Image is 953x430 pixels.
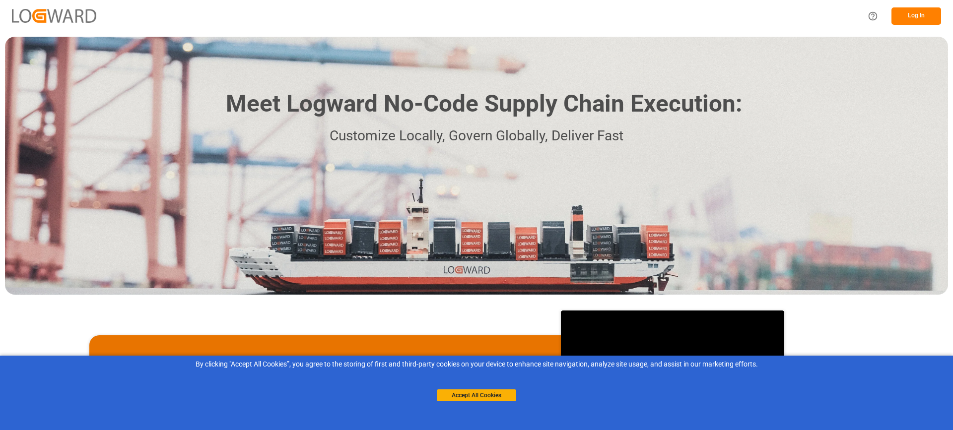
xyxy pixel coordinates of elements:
[7,359,946,369] div: By clicking "Accept All Cookies”, you agree to the storing of first and third-party cookies on yo...
[12,9,96,22] img: Logward_new_orange.png
[226,86,742,122] h1: Meet Logward No-Code Supply Chain Execution:
[862,5,884,27] button: Help Center
[437,389,516,401] button: Accept All Cookies
[211,125,742,147] p: Customize Locally, Govern Globally, Deliver Fast
[891,7,941,25] button: Log In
